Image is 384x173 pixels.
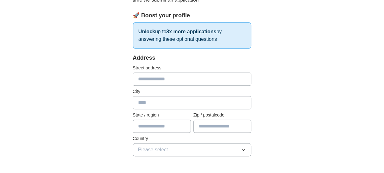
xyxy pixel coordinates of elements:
[133,65,252,71] label: Street address
[133,22,252,49] p: up to by answering these optional questions
[133,54,252,62] div: Address
[133,11,252,20] div: 🚀 Boost your profile
[166,29,216,34] strong: 3x more applications
[138,146,172,154] span: Please select...
[133,112,191,118] label: State / region
[138,29,155,34] strong: Unlock
[133,135,252,142] label: Country
[193,112,252,118] label: Zip / postalcode
[133,143,252,156] button: Please select...
[133,88,252,95] label: City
